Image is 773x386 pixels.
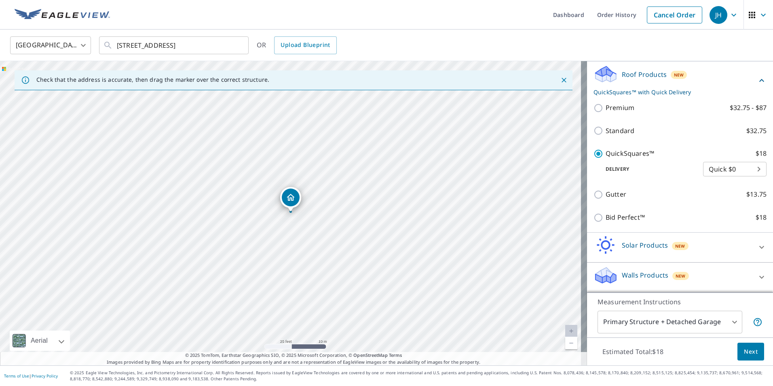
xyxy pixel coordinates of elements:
[28,331,50,351] div: Aerial
[756,212,767,223] p: $18
[622,270,668,280] p: Walls Products
[710,6,727,24] div: JH
[606,126,634,136] p: Standard
[280,187,301,212] div: Dropped pin, building 1, Residential property, 6628 Ky Highway 32 W Sadieville, KY 40370
[10,331,70,351] div: Aerial
[117,34,232,57] input: Search by address or latitude-longitude
[593,88,757,96] p: QuickSquares™ with Quick Delivery
[257,36,337,54] div: OR
[703,158,767,180] div: Quick $0
[606,148,654,159] p: QuickSquares™
[737,343,764,361] button: Next
[730,103,767,113] p: $32.75 - $87
[756,148,767,159] p: $18
[10,34,91,57] div: [GEOGRAPHIC_DATA]
[32,373,58,379] a: Privacy Policy
[593,65,767,96] div: Roof ProductsNewQuickSquares™ with Quick Delivery
[70,370,769,382] p: © 2025 Eagle View Technologies, Inc. and Pictometry International Corp. All Rights Reserved. Repo...
[647,6,702,23] a: Cancel Order
[675,243,685,249] span: New
[753,317,762,327] span: Your report will include the primary structure and a detached garage if one exists.
[593,236,767,259] div: Solar ProductsNew
[593,266,767,289] div: Walls ProductsNew
[185,352,402,359] span: © 2025 TomTom, Earthstar Geographics SIO, © 2025 Microsoft Corporation, ©
[4,373,29,379] a: Terms of Use
[606,103,634,113] p: Premium
[744,347,758,357] span: Next
[596,343,670,361] p: Estimated Total: $18
[598,311,742,333] div: Primary Structure + Detached Garage
[274,36,336,54] a: Upload Blueprint
[746,126,767,136] p: $32.75
[606,212,645,223] p: Bid Perfect™
[36,76,269,83] p: Check that the address is accurate, then drag the marker over the correct structure.
[746,189,767,199] p: $13.75
[15,9,110,21] img: EV Logo
[281,40,330,50] span: Upload Blueprint
[593,165,703,173] p: Delivery
[598,297,762,307] p: Measurement Instructions
[676,273,686,279] span: New
[565,337,577,349] a: Current Level 20, Zoom Out
[565,325,577,337] a: Current Level 20, Zoom In Disabled
[353,352,387,358] a: OpenStreetMap
[4,373,58,378] p: |
[622,70,667,79] p: Roof Products
[674,72,684,78] span: New
[559,75,569,85] button: Close
[606,189,626,199] p: Gutter
[622,240,668,250] p: Solar Products
[389,352,402,358] a: Terms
